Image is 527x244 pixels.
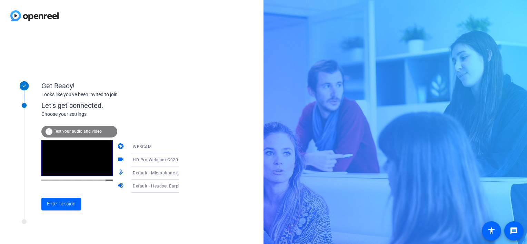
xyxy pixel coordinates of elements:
[133,144,151,149] span: WEBCAM
[41,111,193,118] div: Choose your settings
[47,200,76,207] span: Enter session
[133,183,296,189] span: Default - Headset Earphone (ThinkPad USB-C Dock Gen2 USB Audio) (17ef:a396)
[41,91,179,98] div: Looks like you've been invited to join
[45,128,53,136] mat-icon: info
[133,157,204,162] span: HD Pro Webcam C920 (046d:082d)
[117,169,126,177] mat-icon: mic_none
[41,198,81,210] button: Enter session
[41,100,193,111] div: Let's get connected.
[510,227,518,235] mat-icon: message
[487,227,496,235] mat-icon: accessibility
[133,170,250,175] span: Default - Microphone (Jabra SPEAK 510 USB) (0b0e:0420)
[41,81,179,91] div: Get Ready!
[54,129,102,134] span: Test your audio and video
[117,182,126,190] mat-icon: volume_up
[117,156,126,164] mat-icon: videocam
[117,143,126,151] mat-icon: camera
